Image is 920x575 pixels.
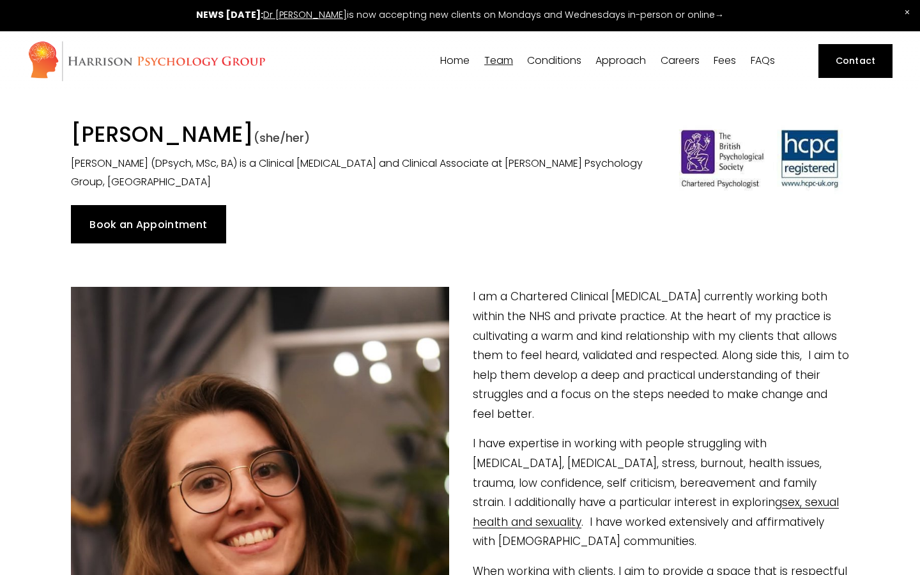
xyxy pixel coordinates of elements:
[71,155,649,192] p: [PERSON_NAME] (DPsych, MSc, BA) is a Clinical [MEDICAL_DATA] and Clinical Associate at [PERSON_NA...
[263,8,347,21] a: Dr [PERSON_NAME]
[818,44,892,77] a: Contact
[595,55,646,67] a: folder dropdown
[484,56,513,66] span: Team
[595,56,646,66] span: Approach
[484,55,513,67] a: folder dropdown
[71,434,849,551] p: I have expertise in working with people struggling with [MEDICAL_DATA], [MEDICAL_DATA], stress, b...
[527,56,581,66] span: Conditions
[527,55,581,67] a: folder dropdown
[661,55,700,67] a: Careers
[71,205,226,243] a: Book an Appointment
[751,55,775,67] a: FAQs
[714,55,736,67] a: Fees
[254,130,310,146] span: (she/her)
[473,494,839,530] a: sex, sexual health and sexuality
[27,40,266,82] img: Harrison Psychology Group
[440,55,470,67] a: Home
[71,121,649,151] h1: [PERSON_NAME]
[71,287,849,424] p: I am a Chartered Clinical [MEDICAL_DATA] currently working both within the NHS and private practi...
